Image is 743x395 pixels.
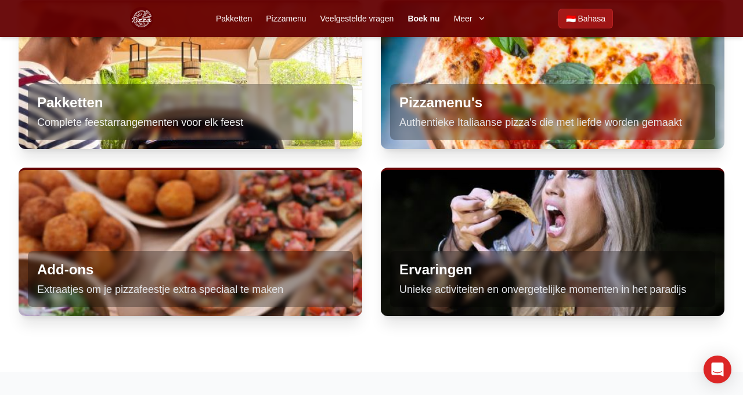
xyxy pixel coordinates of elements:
font: 🇮🇩 [566,14,576,23]
font: Pizzamenu's [399,95,482,110]
font: Pakketten [37,95,103,110]
a: Ervaringen Unieke activiteiten en onvergetelijke momenten in het paradijs [381,168,724,316]
font: Pizzamenu [266,14,306,23]
font: Unieke activiteiten en onvergetelijke momenten in het paradijs [399,284,686,295]
a: Boek nu [407,13,439,24]
a: Add-ons Extraatjes om je pizzafeestje extra speciaal te maken [19,168,362,316]
a: Veelgestelde vragen [320,13,394,24]
font: Complete feestarrangementen voor elk feest [37,117,243,128]
a: Pizzamenu's Authentieke Italiaanse pizza's die met liefde worden gemaakt [381,1,724,149]
font: Add-ons [37,262,93,277]
a: Pakketten Complete feestarrangementen voor elk feest [19,1,362,149]
font: Pakketten [216,14,252,23]
font: Veelgestelde vragen [320,14,394,23]
a: Pakketten [216,13,252,24]
font: Ervaringen [399,262,472,277]
font: Bahasa [578,14,605,23]
a: Pizzamenu [266,13,306,24]
font: Meer [454,14,473,23]
font: Extraatjes om je pizzafeestje extra speciaal te maken [37,284,283,295]
div: Open Intercom Messenger [704,356,731,383]
font: Authentieke Italiaanse pizza's die met liefde worden gemaakt [399,117,682,128]
button: Meer [454,13,486,24]
font: Boek nu [407,14,439,23]
img: Bali Pizza Party-logo [130,7,153,30]
a: Beralih ke Bahasa Indonesia [558,9,613,28]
